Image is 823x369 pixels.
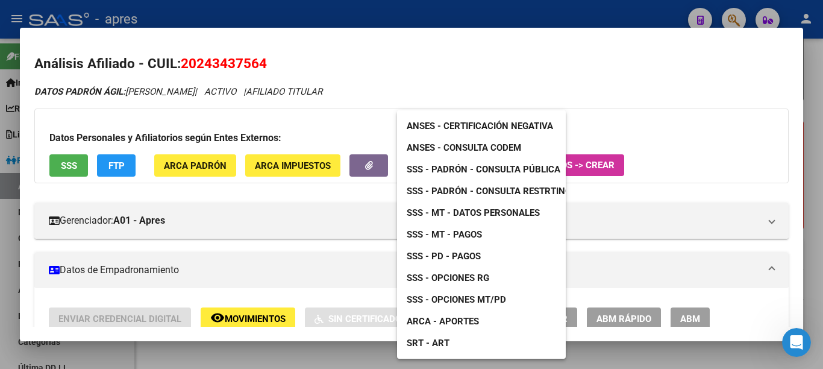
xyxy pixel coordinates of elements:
[397,289,516,311] a: SSS - Opciones MT/PD
[407,294,506,305] span: SSS - Opciones MT/PD
[407,273,489,283] span: SSS - Opciones RG
[407,207,540,218] span: SSS - MT - Datos Personales
[397,202,549,224] a: SSS - MT - Datos Personales
[397,159,570,180] a: SSS - Padrón - Consulta Pública
[397,311,489,332] a: ARCA - Aportes
[407,251,481,262] span: SSS - PD - Pagos
[397,115,563,137] a: ANSES - Certificación Negativa
[407,229,482,240] span: SSS - MT - Pagos
[397,245,490,267] a: SSS - PD - Pagos
[397,224,492,245] a: SSS - MT - Pagos
[397,332,566,354] a: SRT - ART
[397,267,499,289] a: SSS - Opciones RG
[407,338,449,348] span: SRT - ART
[407,142,521,153] span: ANSES - Consulta CODEM
[397,180,595,202] a: SSS - Padrón - Consulta Restrtingida
[407,316,479,327] span: ARCA - Aportes
[407,121,553,131] span: ANSES - Certificación Negativa
[782,328,811,357] iframe: Intercom live chat
[407,164,560,175] span: SSS - Padrón - Consulta Pública
[407,186,586,197] span: SSS - Padrón - Consulta Restrtingida
[397,137,531,159] a: ANSES - Consulta CODEM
